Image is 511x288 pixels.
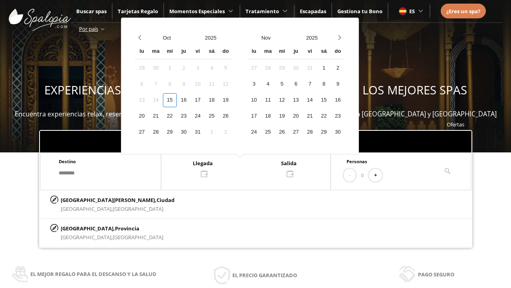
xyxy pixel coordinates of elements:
[177,77,191,91] div: 9
[61,234,113,241] span: [GEOGRAPHIC_DATA],
[289,109,303,123] div: 20
[191,125,205,139] div: 31
[331,109,345,123] div: 23
[9,1,71,31] img: ImgLogoSpalopia.BvClDcEz.svg
[289,31,335,45] button: Open years overlay
[243,31,289,45] button: Open months overlay
[113,205,163,212] span: [GEOGRAPHIC_DATA]
[135,77,149,91] div: 6
[317,61,331,75] div: 1
[303,45,317,59] div: vi
[79,25,98,32] span: Por país
[44,82,467,98] span: EXPERIENCIAS WELLNESS PARA REGALAR Y DISFRUTAR EN LOS MEJORES SPAS
[59,158,76,164] span: Destino
[135,45,233,139] div: Calendar wrapper
[135,45,149,59] div: lu
[247,125,261,139] div: 24
[219,125,233,139] div: 2
[219,109,233,123] div: 26
[446,8,480,15] span: ¿Eres un spa?
[205,61,219,75] div: 4
[261,93,275,107] div: 11
[135,125,149,139] div: 27
[15,110,497,118] span: Encuentra experiencias relax, reserva bonos spas y escapadas wellness para disfrutar en más de 40...
[219,93,233,107] div: 19
[247,77,261,91] div: 3
[247,45,261,59] div: lu
[163,125,177,139] div: 29
[317,45,331,59] div: sá
[30,270,156,278] span: El mejor regalo para el descanso y la salud
[163,77,177,91] div: 8
[337,8,382,15] a: Gestiona tu Bono
[447,121,464,128] a: Ofertas
[76,8,107,15] a: Buscar spas
[149,93,163,107] div: 14
[219,77,233,91] div: 12
[275,77,289,91] div: 5
[156,196,174,204] span: Ciudad
[261,109,275,123] div: 18
[303,109,317,123] div: 21
[205,77,219,91] div: 11
[317,125,331,139] div: 29
[61,224,163,233] p: [GEOGRAPHIC_DATA],
[275,109,289,123] div: 19
[369,169,382,182] button: +
[331,45,345,59] div: do
[145,31,189,45] button: Open months overlay
[177,125,191,139] div: 30
[177,45,191,59] div: ju
[289,93,303,107] div: 13
[317,109,331,123] div: 22
[335,31,345,45] button: Next month
[149,109,163,123] div: 21
[418,270,454,279] span: Pago seguro
[177,109,191,123] div: 23
[149,45,163,59] div: ma
[331,125,345,139] div: 30
[163,45,177,59] div: mi
[275,45,289,59] div: mi
[177,61,191,75] div: 2
[189,31,233,45] button: Open years overlay
[300,8,326,15] a: Escapadas
[191,61,205,75] div: 3
[303,125,317,139] div: 28
[247,61,261,75] div: 27
[149,125,163,139] div: 28
[247,93,261,107] div: 10
[303,77,317,91] div: 7
[191,109,205,123] div: 24
[135,61,233,139] div: Calendar days
[331,77,345,91] div: 9
[289,125,303,139] div: 27
[191,77,205,91] div: 10
[344,169,356,182] button: -
[232,271,297,280] span: El precio garantizado
[205,109,219,123] div: 25
[317,77,331,91] div: 8
[118,8,158,15] span: Tarjetas Regalo
[261,45,275,59] div: ma
[135,31,145,45] button: Previous month
[163,93,177,107] div: 15
[361,171,364,180] span: 0
[347,158,367,164] span: Personas
[149,61,163,75] div: 30
[303,93,317,107] div: 14
[261,77,275,91] div: 4
[163,109,177,123] div: 22
[261,61,275,75] div: 28
[135,93,149,107] div: 13
[205,93,219,107] div: 18
[275,125,289,139] div: 26
[149,77,163,91] div: 7
[191,93,205,107] div: 17
[317,93,331,107] div: 15
[303,61,317,75] div: 31
[205,125,219,139] div: 1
